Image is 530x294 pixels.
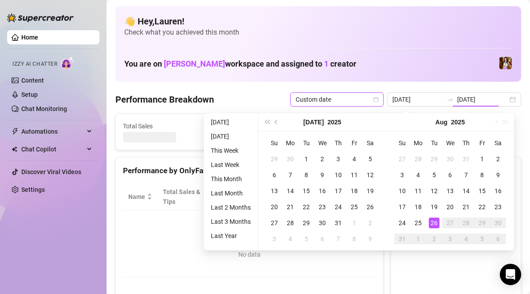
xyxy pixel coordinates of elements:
th: Sales / Hour [272,183,317,211]
h4: Performance Breakdown [115,93,214,106]
img: Chat Copilot [12,146,17,152]
a: Discover Viral Videos [21,168,81,175]
a: Setup [21,91,38,98]
th: Chat Conversion [317,183,376,211]
span: to [447,96,454,103]
span: 1 [324,59,328,68]
h1: You are on workspace and assigned to creator [124,59,356,69]
input: Start date [392,95,443,104]
img: logo-BBDzfeDw.svg [7,13,74,22]
span: Messages Sent [329,121,411,131]
a: Chat Monitoring [21,105,67,112]
span: Izzy AI Chatter [12,60,57,68]
img: AI Chatter [61,56,75,69]
span: Automations [21,124,84,139]
img: Elena [499,57,512,69]
h4: 👋 Hey, Lauren ! [124,15,512,28]
th: Total Sales & Tips [158,183,214,211]
a: Settings [21,186,45,193]
div: Sales by OnlyFans Creator [398,165,514,177]
div: Open Intercom Messenger [500,264,521,285]
div: Performance by OnlyFans Creator [123,165,376,177]
span: Total Sales [123,121,204,131]
span: swap-right [447,96,454,103]
th: Name [123,183,158,211]
span: Sales / Hour [277,187,305,207]
span: Check what you achieved this month [124,28,512,37]
a: Content [21,77,44,84]
span: Chat Conversion [322,187,364,207]
span: Total Sales & Tips [163,187,201,207]
span: Custom date [296,93,378,106]
span: Name [128,192,145,202]
div: Est. Hours Worked [219,187,259,207]
span: [PERSON_NAME] [164,59,225,68]
input: End date [457,95,508,104]
span: Active Chats [226,121,308,131]
span: calendar [373,97,379,102]
div: No data [132,250,367,259]
span: Chat Copilot [21,142,84,156]
span: thunderbolt [12,128,19,135]
a: Home [21,34,38,41]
